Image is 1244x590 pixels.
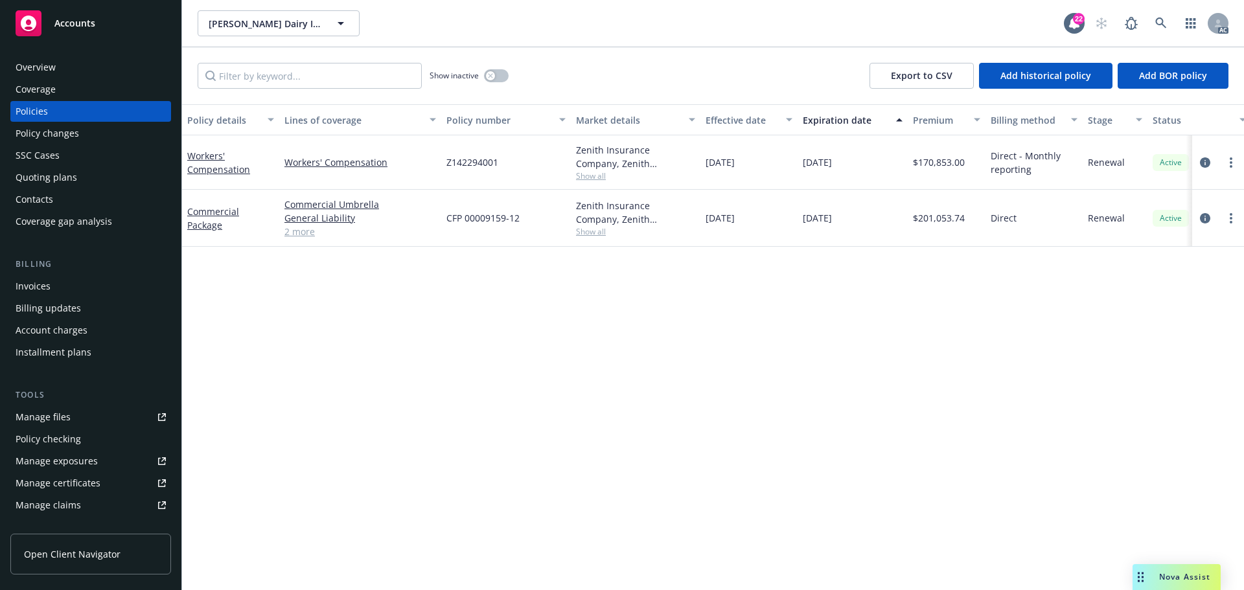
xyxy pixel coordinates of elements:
a: Policy checking [10,429,171,449]
button: Add historical policy [979,63,1112,89]
a: Report a Bug [1118,10,1144,36]
a: more [1223,210,1239,226]
div: Overview [16,57,56,78]
div: Policy changes [16,123,79,144]
input: Filter by keyword... [198,63,422,89]
div: Contacts [16,189,53,210]
span: Z142294001 [446,155,498,169]
div: 22 [1073,13,1085,25]
div: Quoting plans [16,167,77,188]
span: Accounts [54,18,95,28]
a: Coverage [10,79,171,100]
span: Show all [576,170,695,181]
span: Nova Assist [1159,571,1210,582]
div: SSC Cases [16,145,60,166]
span: $170,853.00 [913,155,965,169]
a: more [1223,155,1239,170]
div: Policy checking [16,429,81,449]
a: Manage files [10,407,171,427]
button: Billing method [985,104,1083,135]
a: Accounts [10,5,171,41]
span: Active [1158,157,1184,168]
a: Policy changes [10,123,171,144]
div: Stage [1088,113,1128,127]
a: Commercial Umbrella [284,198,436,211]
div: Zenith Insurance Company, Zenith ([GEOGRAPHIC_DATA]) [576,143,695,170]
div: Tools [10,389,171,402]
a: circleInformation [1197,155,1213,170]
div: Effective date [706,113,778,127]
span: Direct [991,211,1017,225]
a: Manage BORs [10,517,171,538]
button: Policy number [441,104,571,135]
span: [DATE] [803,155,832,169]
a: Coverage gap analysis [10,211,171,232]
a: Manage certificates [10,473,171,494]
span: Add BOR policy [1139,69,1207,82]
a: SSC Cases [10,145,171,166]
button: Premium [908,104,985,135]
span: Open Client Navigator [24,547,121,561]
button: Effective date [700,104,798,135]
span: Export to CSV [891,69,952,82]
div: Policy number [446,113,551,127]
a: Workers' Compensation [187,150,250,176]
span: [PERSON_NAME] Dairy Inc [209,17,321,30]
span: [DATE] [803,211,832,225]
a: General Liability [284,211,436,225]
div: Premium [913,113,966,127]
a: Workers' Compensation [284,155,436,169]
span: $201,053.74 [913,211,965,225]
span: [DATE] [706,211,735,225]
a: Policies [10,101,171,122]
span: Renewal [1088,211,1125,225]
button: Expiration date [798,104,908,135]
a: Installment plans [10,342,171,363]
span: Show all [576,226,695,237]
span: CFP 00009159-12 [446,211,520,225]
span: [DATE] [706,155,735,169]
div: Manage claims [16,495,81,516]
button: Policy details [182,104,279,135]
span: Add historical policy [1000,69,1091,82]
button: Export to CSV [870,63,974,89]
a: Manage exposures [10,451,171,471]
button: Nova Assist [1133,564,1221,590]
span: Direct - Monthly reporting [991,149,1077,176]
div: Lines of coverage [284,113,422,127]
div: Status [1153,113,1232,127]
a: Manage claims [10,495,171,516]
div: Manage BORs [16,517,76,538]
a: Billing updates [10,298,171,319]
a: Account charges [10,320,171,341]
div: Installment plans [16,342,91,363]
a: Commercial Package [187,205,239,231]
a: circleInformation [1197,210,1213,226]
a: 2 more [284,225,436,238]
div: Billing method [991,113,1063,127]
a: Overview [10,57,171,78]
div: Drag to move [1133,564,1149,590]
div: Zenith Insurance Company, Zenith ([GEOGRAPHIC_DATA]) [576,199,695,226]
div: Manage exposures [16,451,98,471]
div: Expiration date [803,113,888,127]
button: Lines of coverage [279,104,441,135]
div: Coverage gap analysis [16,211,112,232]
div: Manage files [16,407,71,427]
div: Account charges [16,320,87,341]
a: Switch app [1178,10,1204,36]
span: Active [1158,212,1184,224]
a: Contacts [10,189,171,210]
div: Billing updates [16,298,81,319]
button: [PERSON_NAME] Dairy Inc [198,10,360,36]
div: Policy details [187,113,260,127]
a: Start snowing [1088,10,1114,36]
a: Search [1148,10,1174,36]
div: Invoices [16,276,51,297]
div: Billing [10,258,171,271]
span: Renewal [1088,155,1125,169]
button: Market details [571,104,700,135]
button: Add BOR policy [1118,63,1228,89]
div: Market details [576,113,681,127]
